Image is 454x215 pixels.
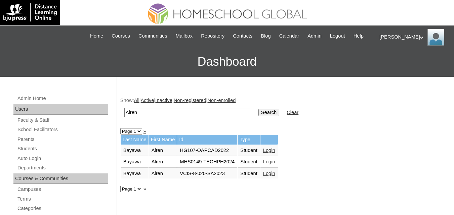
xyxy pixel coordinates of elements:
[141,98,154,103] a: Active
[172,32,196,40] a: Mailbox
[263,148,275,153] a: Login
[198,32,228,40] a: Repository
[258,109,279,116] input: Search
[134,98,139,103] a: All
[327,32,348,40] a: Logout
[3,47,451,77] h3: Dashboard
[276,32,302,40] a: Calendar
[108,32,133,40] a: Courses
[304,32,325,40] a: Admin
[176,32,193,40] span: Mailbox
[149,156,177,168] td: Alren
[379,29,447,46] div: [PERSON_NAME]
[177,145,237,156] td: HG107-OAPCAD2022
[233,32,252,40] span: Contacts
[149,135,177,145] td: First Name
[13,173,108,184] div: Courses & Communities
[121,135,149,145] td: Last Name
[17,204,108,213] a: Categories
[17,94,108,103] a: Admin Home
[207,98,236,103] a: Non-enrolled
[17,125,108,134] a: School Facilitators
[261,32,271,40] span: Blog
[350,32,367,40] a: Help
[143,128,146,134] a: »
[174,98,206,103] a: Non-registered
[17,145,108,153] a: Students
[238,156,260,168] td: Student
[238,168,260,179] td: Student
[17,154,108,163] a: Auto Login
[149,168,177,179] td: Alren
[135,32,171,40] a: Communities
[177,156,237,168] td: MHS0149-TECHPH2024
[13,104,108,115] div: Users
[238,145,260,156] td: Student
[427,29,444,46] img: Ariane Ebuen
[17,135,108,144] a: Parents
[3,3,57,21] img: logo-white.png
[263,171,275,176] a: Login
[177,168,237,179] td: VCIS-8-020-SA2023
[307,32,322,40] span: Admin
[230,32,256,40] a: Contacts
[87,32,107,40] a: Home
[279,32,299,40] span: Calendar
[149,145,177,156] td: Alren
[138,32,167,40] span: Communities
[257,32,274,40] a: Blog
[238,135,260,145] td: Type
[201,32,224,40] span: Repository
[112,32,130,40] span: Courses
[143,186,146,192] a: »
[121,145,149,156] td: Bayawa
[17,185,108,194] a: Campuses
[90,32,103,40] span: Home
[17,195,108,203] a: Terms
[177,135,237,145] td: Id
[121,168,149,179] td: Bayawa
[121,156,149,168] td: Bayawa
[354,32,364,40] span: Help
[124,108,251,117] input: Search
[17,116,108,124] a: Faculty & Staff
[287,110,298,115] a: Clear
[155,98,172,103] a: Inactive
[120,97,447,121] div: Show: | | | |
[330,32,345,40] span: Logout
[17,164,108,172] a: Departments
[263,159,275,164] a: Login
